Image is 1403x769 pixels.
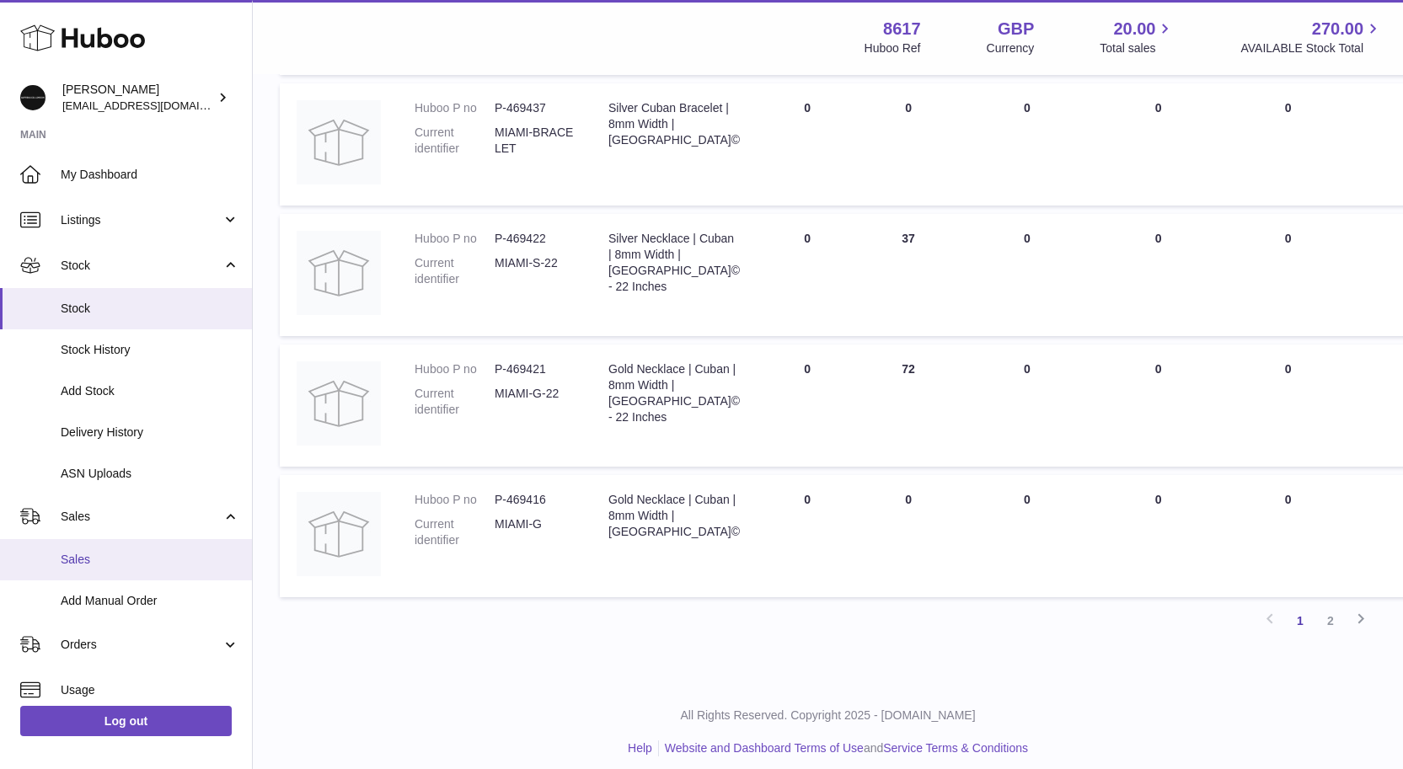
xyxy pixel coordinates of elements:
span: Stock [61,301,239,317]
td: 0 [858,83,959,206]
div: Gold Necklace | Cuban | 8mm Width | [GEOGRAPHIC_DATA]© [608,492,740,540]
span: Orders [61,637,222,653]
a: 2 [1315,606,1346,636]
dd: MIAMI-S-22 [495,255,575,287]
td: 0 [1095,214,1222,336]
td: 0 [757,475,858,597]
td: 0 [757,344,858,467]
span: 0 [1285,493,1292,506]
div: [PERSON_NAME] [62,82,214,114]
span: Sales [61,509,222,525]
span: Stock History [61,342,239,358]
td: 0 [757,214,858,336]
p: All Rights Reserved. Copyright 2025 - [DOMAIN_NAME] [266,708,1390,724]
img: product image [297,492,381,576]
img: product image [297,361,381,446]
dt: Current identifier [415,516,495,548]
span: 0 [1285,362,1292,376]
span: Delivery History [61,425,239,441]
div: Currency [987,40,1035,56]
td: 0 [757,83,858,206]
span: Stock [61,258,222,274]
img: product image [297,231,381,315]
span: Add Stock [61,383,239,399]
td: 0 [1095,344,1222,467]
span: 0 [1285,232,1292,245]
span: AVAILABLE Stock Total [1240,40,1383,56]
dt: Current identifier [415,125,495,157]
dd: MIAMI-G-22 [495,386,575,418]
span: 0 [1285,101,1292,115]
dt: Huboo P no [415,361,495,377]
dd: P-469437 [495,100,575,116]
td: 0 [959,344,1095,467]
strong: GBP [998,18,1034,40]
dt: Huboo P no [415,231,495,247]
td: 72 [858,344,959,467]
a: 20.00 Total sales [1100,18,1175,56]
span: ASN Uploads [61,466,239,482]
dt: Huboo P no [415,100,495,116]
div: Huboo Ref [865,40,921,56]
div: Gold Necklace | Cuban | 8mm Width | [GEOGRAPHIC_DATA]© - 22 Inches [608,361,740,425]
dt: Current identifier [415,255,495,287]
dd: MIAMI-G [495,516,575,548]
a: Service Terms & Conditions [883,741,1028,755]
img: hello@alfredco.com [20,85,46,110]
dd: P-469422 [495,231,575,247]
img: product image [297,100,381,184]
td: 0 [1095,83,1222,206]
span: Total sales [1100,40,1175,56]
span: Listings [61,212,222,228]
a: Help [628,741,652,755]
span: 20.00 [1113,18,1155,40]
div: Silver Necklace | Cuban | 8mm Width | [GEOGRAPHIC_DATA]© - 22 Inches [608,231,740,295]
div: Silver Cuban Bracelet | 8mm Width | [GEOGRAPHIC_DATA]© [608,100,740,148]
span: My Dashboard [61,167,239,183]
span: 270.00 [1312,18,1363,40]
dd: P-469416 [495,492,575,508]
a: 270.00 AVAILABLE Stock Total [1240,18,1383,56]
dd: MIAMI-BRACELET [495,125,575,157]
a: 1 [1285,606,1315,636]
td: 0 [959,475,1095,597]
dd: P-469421 [495,361,575,377]
td: 0 [1095,475,1222,597]
span: Usage [61,682,239,698]
a: Log out [20,706,232,736]
span: Add Manual Order [61,593,239,609]
span: Sales [61,552,239,568]
td: 0 [959,83,1095,206]
td: 37 [858,214,959,336]
span: [EMAIL_ADDRESS][DOMAIN_NAME] [62,99,248,112]
li: and [659,740,1028,756]
strong: 8617 [883,18,921,40]
a: Website and Dashboard Terms of Use [665,741,864,755]
td: 0 [959,214,1095,336]
dt: Huboo P no [415,492,495,508]
td: 0 [858,475,959,597]
dt: Current identifier [415,386,495,418]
